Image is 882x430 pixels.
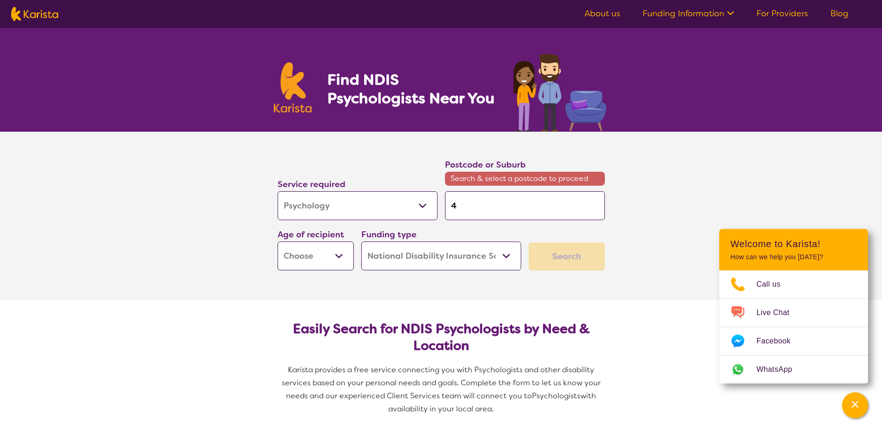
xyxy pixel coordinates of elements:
a: Blog [830,8,849,19]
h1: Find NDIS Psychologists Near You [327,70,499,107]
span: Karista provides a free service connecting you with Psychologists and other disability services b... [282,365,603,401]
label: Postcode or Suburb [445,159,526,170]
img: Karista logo [274,62,312,113]
label: Funding type [361,229,417,240]
a: For Providers [756,8,808,19]
h2: Easily Search for NDIS Psychologists by Need & Location [285,321,597,354]
p: How can we help you [DATE]? [730,253,857,261]
button: Channel Menu [842,392,868,418]
img: psychology [510,50,609,132]
div: Channel Menu [719,229,868,383]
span: WhatsApp [756,363,803,376]
span: Facebook [756,334,802,348]
h2: Welcome to Karista! [730,238,857,249]
span: Live Chat [756,306,801,320]
label: Service required [278,179,345,190]
span: Psychologists [532,391,580,401]
label: Age of recipient [278,229,344,240]
a: Funding Information [643,8,734,19]
span: Search & select a postcode to proceed [445,172,605,186]
ul: Choose channel [719,270,868,383]
img: Karista logo [11,7,58,21]
input: Type [445,191,605,220]
span: Call us [756,277,792,291]
a: Web link opens in a new tab. [719,356,868,383]
a: About us [584,8,620,19]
